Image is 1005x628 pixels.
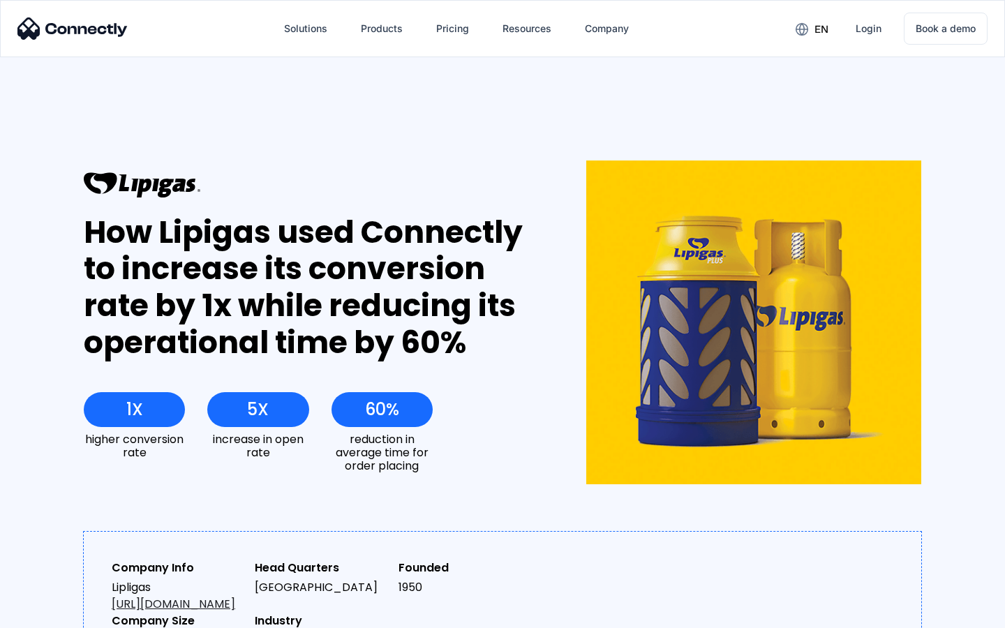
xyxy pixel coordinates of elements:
div: reduction in average time for order placing [332,433,433,473]
div: Head Quarters [255,560,387,576]
a: Pricing [425,12,480,45]
aside: Language selected: English [14,604,84,623]
div: [GEOGRAPHIC_DATA] [255,579,387,596]
div: Lipligas [112,579,244,613]
div: Products [361,19,403,38]
div: Solutions [284,19,327,38]
div: 1X [126,400,143,419]
div: 60% [365,400,399,419]
div: How Lipigas used Connectly to increase its conversion rate by 1x while reducing its operational t... [84,214,535,361]
div: higher conversion rate [84,433,185,459]
a: Login [844,12,893,45]
div: en [814,20,828,39]
div: 5X [247,400,269,419]
div: Login [856,19,881,38]
div: Founded [399,560,530,576]
img: Connectly Logo [17,17,128,40]
div: 1950 [399,579,530,596]
a: Book a demo [904,13,988,45]
div: Company Info [112,560,244,576]
div: increase in open rate [207,433,308,459]
div: Company [585,19,629,38]
div: Resources [502,19,551,38]
a: [URL][DOMAIN_NAME] [112,596,235,612]
ul: Language list [28,604,84,623]
div: Pricing [436,19,469,38]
